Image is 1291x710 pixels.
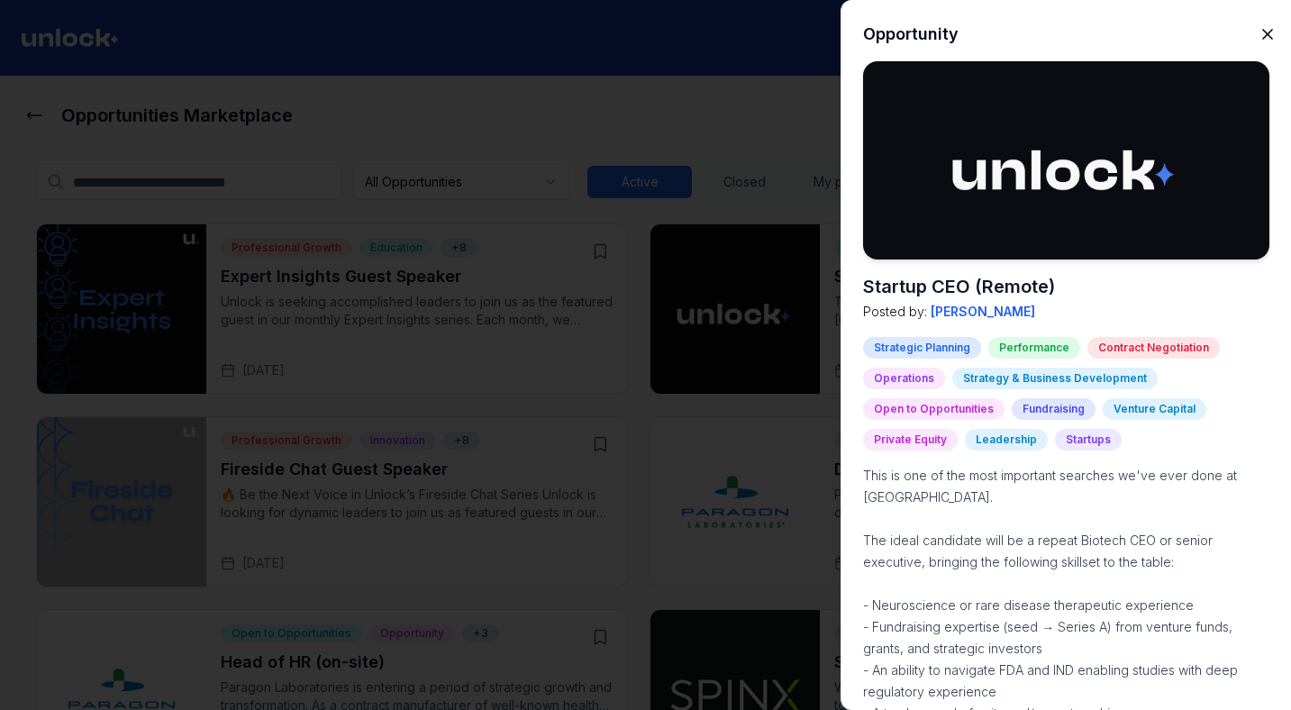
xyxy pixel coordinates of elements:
div: Venture Capital [1103,398,1206,420]
h2: Startup CEO (Remote) [863,274,1269,299]
div: Fundraising [1012,398,1096,420]
div: Leadership [965,429,1048,451]
h2: Opportunity [863,22,959,47]
div: Operations [863,368,945,389]
div: Strategic Planning [863,337,981,359]
img: Startup CEO (Remote) [863,61,1269,259]
div: Performance [988,337,1080,359]
div: Contract Negotiation [1087,337,1220,359]
div: Open to Opportunities [863,398,1005,420]
div: Startups [1055,429,1122,451]
span: [PERSON_NAME] [931,304,1035,319]
div: Private Equity [863,429,958,451]
div: Strategy & Business Development [952,368,1158,389]
p: Posted by: [863,303,1269,321]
